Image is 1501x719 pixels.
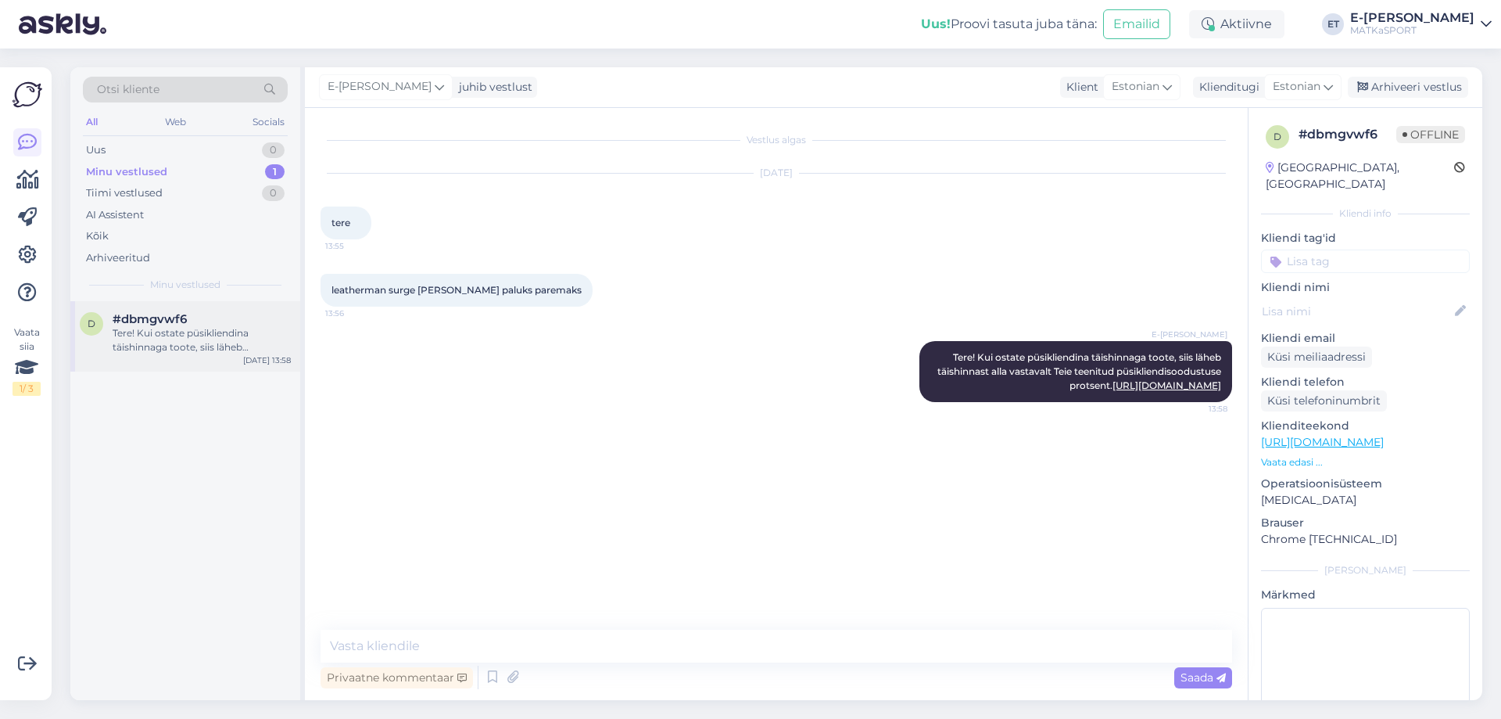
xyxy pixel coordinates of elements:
div: Privaatne kommentaar [321,667,473,688]
div: 0 [262,185,285,201]
div: ET [1322,13,1344,35]
p: Kliendi nimi [1261,279,1470,296]
span: 13:58 [1169,403,1227,415]
span: Minu vestlused [150,278,220,292]
div: Vestlus algas [321,133,1232,147]
span: E-[PERSON_NAME] [328,78,432,95]
span: 13:56 [325,307,384,319]
button: Emailid [1103,9,1170,39]
span: d [1274,131,1281,142]
span: Otsi kliente [97,81,159,98]
div: 0 [262,142,285,158]
p: Märkmed [1261,587,1470,603]
span: d [88,318,95,329]
div: E-[PERSON_NAME] [1350,12,1474,24]
div: Küsi meiliaadressi [1261,347,1372,368]
p: Chrome [TECHNICAL_ID] [1261,531,1470,548]
a: E-[PERSON_NAME]MATKaSPORT [1350,12,1492,37]
div: [DATE] 13:58 [243,354,291,366]
div: MATKaSPORT [1350,24,1474,37]
p: Operatsioonisüsteem [1261,476,1470,492]
span: Saada [1180,670,1226,685]
span: 13:55 [325,240,384,252]
div: Arhiveeri vestlus [1348,77,1468,98]
div: 1 [265,164,285,180]
span: Estonian [1273,78,1320,95]
div: Küsi telefoninumbrit [1261,390,1387,412]
span: #dbmgvwf6 [113,312,187,326]
div: All [83,112,101,132]
div: Socials [249,112,288,132]
div: [GEOGRAPHIC_DATA], [GEOGRAPHIC_DATA] [1266,160,1454,192]
div: Proovi tasuta juba täna: [921,15,1097,34]
img: Askly Logo [13,80,42,110]
a: [URL][DOMAIN_NAME] [1112,379,1221,391]
div: [PERSON_NAME] [1261,563,1470,577]
div: Vaata siia [13,325,41,396]
div: Arhiveeritud [86,250,150,266]
div: Uus [86,142,106,158]
div: 1 / 3 [13,382,41,396]
div: Tiimi vestlused [86,185,163,201]
div: Aktiivne [1189,10,1284,38]
div: Kliendi info [1261,207,1470,221]
p: Klienditeekond [1261,418,1470,434]
p: Kliendi telefon [1261,374,1470,390]
div: Kõik [86,228,109,244]
p: Vaata edasi ... [1261,455,1470,469]
div: Minu vestlused [86,164,167,180]
div: AI Assistent [86,207,144,223]
span: Tere! Kui ostate püsikliendina täishinnaga toote, siis läheb täishinnast alla vastavalt Teie teen... [937,351,1223,391]
div: # dbmgvwf6 [1299,125,1396,144]
div: Web [162,112,189,132]
span: E-[PERSON_NAME] [1152,329,1227,340]
div: juhib vestlust [453,79,532,95]
b: Uus! [921,16,951,31]
span: leatherman surge [PERSON_NAME] paluks paremaks [331,284,582,296]
input: Lisa nimi [1262,303,1452,320]
a: [URL][DOMAIN_NAME] [1261,435,1384,449]
div: Tere! Kui ostate püsikliendina täishinnaga toote, siis läheb täishinnast alla vastavalt Teie teen... [113,326,291,354]
div: Klient [1060,79,1098,95]
p: [MEDICAL_DATA] [1261,492,1470,509]
p: Kliendi tag'id [1261,230,1470,246]
span: tere [331,217,350,228]
span: Offline [1396,126,1465,143]
div: Klienditugi [1193,79,1259,95]
p: Kliendi email [1261,330,1470,347]
div: [DATE] [321,166,1232,180]
p: Brauser [1261,515,1470,531]
span: Estonian [1112,78,1159,95]
input: Lisa tag [1261,250,1470,273]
